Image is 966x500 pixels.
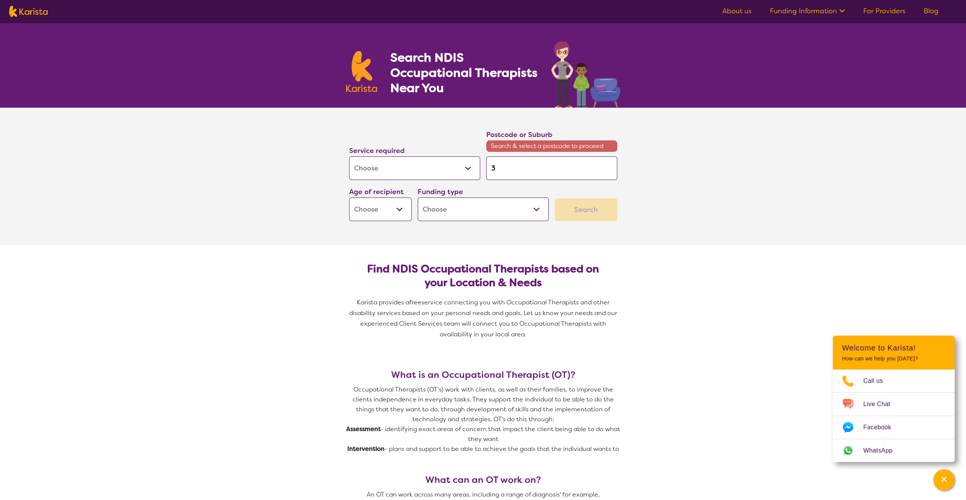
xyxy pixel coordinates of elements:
[418,187,463,196] label: Funding type
[551,41,620,108] img: occupational-therapy
[346,424,620,444] p: - identifying exact areas of concern that impact the client being able to do what they want
[833,336,955,462] div: Channel Menu
[722,6,752,16] a: About us
[486,156,617,180] input: Type
[346,369,620,380] h3: What is an Occupational Therapist (OT)?
[9,6,48,17] img: Karista logo
[863,398,899,410] span: Live Chat
[863,422,900,433] span: Facebook
[347,445,385,453] strong: Intervention
[349,187,404,196] label: Age of recipient
[349,298,619,338] span: service connecting you with Occupational Therapists and other disability services based on your p...
[346,425,381,433] strong: Assessment
[346,385,620,424] p: Occupational Therapists (OT’s) work with clients, as well as their families, to improve the clien...
[842,355,945,362] p: How can we help you [DATE]?
[863,375,892,387] span: Call us
[486,140,617,152] span: Search & select a postcode to proceed
[390,50,538,96] h1: Search NDIS Occupational Therapists Near You
[863,445,902,456] span: WhatsApp
[355,262,611,290] h2: Find NDIS Occupational Therapists based on your Location & Needs
[486,130,552,139] label: Postcode or Suburb
[842,343,945,352] h2: Welcome to Karista!
[833,369,955,462] ul: Choose channel
[357,298,409,306] span: Karista provides a
[933,469,955,490] button: Channel Menu
[833,439,955,462] a: Web link opens in a new tab.
[349,146,405,155] label: Service required
[346,475,620,485] h3: What can an OT work on?
[346,444,620,454] p: - plans and support to be able to achieve the goals that the individual wants to
[409,298,422,306] span: free
[346,51,377,92] img: Karista logo
[770,6,845,16] a: Funding Information
[924,6,939,16] a: Blog
[863,6,905,16] a: For Providers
